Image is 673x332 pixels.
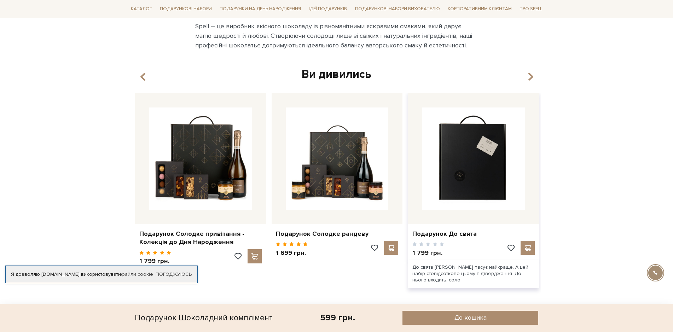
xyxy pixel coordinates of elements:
[121,271,153,277] a: файли cookie
[517,4,545,14] a: Про Spell
[306,4,350,14] a: Ідеї подарунків
[320,312,355,323] div: 599 грн.
[412,230,535,238] a: Подарунок До свята
[454,314,487,322] span: До кошика
[422,107,525,210] img: Подарунок До свята
[132,67,541,82] div: Ви дивились
[128,4,155,14] a: Каталог
[276,230,398,238] a: Подарунок Солодке рандеву
[195,22,478,50] div: Spell – це виробник якісного шоколаду із різноманітними яскравими смаками, який дарує магію щедро...
[139,230,262,246] a: Подарунок Солодке привітання - Колекція до Дня Народження
[139,257,172,265] p: 1 799 грн.
[412,249,445,257] p: 1 799 грн.
[352,3,443,15] a: Подарункові набори вихователю
[445,3,515,15] a: Корпоративним клієнтам
[6,271,197,278] div: Я дозволяю [DOMAIN_NAME] використовувати
[402,311,539,325] button: До кошика
[156,271,192,278] a: Погоджуюсь
[408,260,539,288] div: До свята [PERSON_NAME] пасує найкраще. А цей набір стовідсоткове цьому підтвердження. До нього вх...
[217,4,304,14] a: Подарунки на День народження
[135,311,273,325] div: Подарунок Шоколадний комплімент
[157,4,215,14] a: Подарункові набори
[276,249,308,257] p: 1 699 грн.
